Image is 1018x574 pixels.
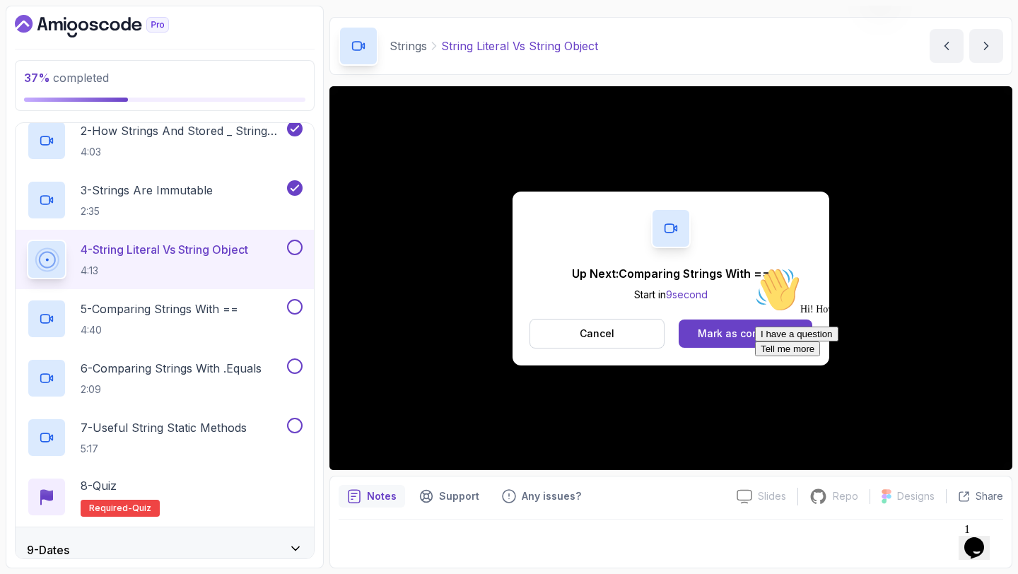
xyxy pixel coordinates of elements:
[27,180,303,220] button: 3-Strings Are Immutable2:35
[81,264,248,278] p: 4:13
[6,80,71,95] button: Tell me more
[439,489,479,503] p: Support
[679,320,812,348] button: Mark as completed
[81,241,248,258] p: 4 - String Literal Vs String Object
[81,204,213,218] p: 2:35
[16,527,314,573] button: 9-Dates
[81,145,284,159] p: 4:03
[89,503,132,514] span: Required-
[530,319,665,348] button: Cancel
[493,485,590,508] button: Feedback button
[81,360,262,377] p: 6 - Comparing Strings With .Equals
[81,419,247,436] p: 7 - Useful String Static Methods
[27,477,303,517] button: 8-QuizRequired-quiz
[580,327,614,341] p: Cancel
[24,71,109,85] span: completed
[666,288,708,300] span: 9 second
[411,485,488,508] button: Support button
[969,29,1003,63] button: next content
[27,418,303,457] button: 7-Useful String Static Methods5:17
[959,517,1004,560] iframe: chat widget
[698,327,792,341] div: Mark as completed
[81,323,238,337] p: 4:40
[749,262,1004,510] iframe: chat widget
[522,489,581,503] p: Any issues?
[390,37,427,54] p: Strings
[81,182,213,199] p: 3 - Strings Are Immutable
[81,442,247,456] p: 5:17
[572,265,771,282] p: Up Next: Comparing Strings With ==
[339,485,405,508] button: notes button
[572,288,771,302] p: Start in
[81,477,117,494] p: 8 - Quiz
[27,299,303,339] button: 5-Comparing Strings With ==4:40
[6,42,140,53] span: Hi! How can we help?
[27,240,303,279] button: 4-String Literal Vs String Object4:13
[15,15,201,37] a: Dashboard
[24,71,50,85] span: 37 %
[329,86,1012,470] iframe: 4 - String Literal vs String Object
[6,65,89,80] button: I have a question
[6,6,260,95] div: 👋Hi! How can we help?I have a questionTell me more
[27,121,303,160] button: 2-How Strings And Stored _ String Pool4:03
[930,29,964,63] button: previous content
[81,300,238,317] p: 5 - Comparing Strings With ==
[27,541,69,558] h3: 9 - Dates
[441,37,598,54] p: String Literal Vs String Object
[81,122,284,139] p: 2 - How Strings And Stored _ String Pool
[6,6,51,51] img: :wave:
[367,489,397,503] p: Notes
[81,382,262,397] p: 2:09
[132,503,151,514] span: quiz
[27,358,303,398] button: 6-Comparing Strings With .Equals2:09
